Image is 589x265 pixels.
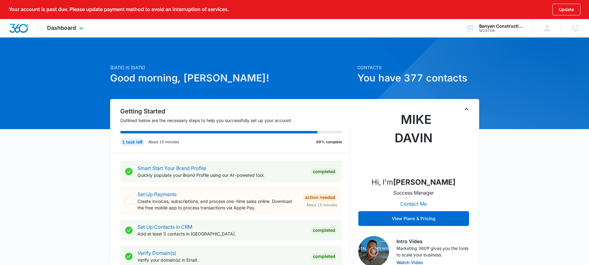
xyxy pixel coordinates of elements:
[479,24,524,29] div: account name
[311,168,337,175] div: Completed
[137,172,306,178] p: Quickly populate your Brand Profile using our AI-powered tool.
[306,202,337,208] span: About 15 minutes
[47,25,76,31] span: Dashboard
[396,260,423,265] button: Watch Video
[137,231,306,237] p: Add at least 5 contacts in [GEOGRAPHIC_DATA].
[148,139,179,145] p: About 15 minutes
[463,105,470,113] button: Toggle Collapse
[110,64,354,71] p: [DATE] is [DATE]
[137,165,206,171] a: Smart Start Your Brand Profile
[357,64,479,71] p: Contacts
[137,257,306,263] p: Verify your domain(s) in Email.
[316,139,342,145] p: 89% complete
[38,19,94,37] div: Dashboard
[358,211,469,226] button: View Plans & Pricing
[120,117,350,124] p: Outlined below are the necessary steps to help you successfully set up your account.
[479,29,524,33] div: account id
[137,250,176,256] a: Verify Domain(s)
[303,194,337,201] div: Action Needed
[110,71,354,85] h1: Good morning, [PERSON_NAME]!
[137,224,192,230] a: Set Up Contacts in CRM
[396,238,469,245] h3: Intro Video
[137,191,177,197] a: Set Up Payments
[120,107,350,116] h2: Getting Started
[9,6,229,12] p: Your account is past due. Please update payment method to avoid an interruption of services.
[393,178,456,187] strong: [PERSON_NAME]
[383,110,444,172] img: Mike Davin
[372,177,456,188] p: Hi, I'm
[311,253,337,260] div: Completed
[120,138,145,146] div: 1 task left
[311,227,337,234] div: Completed
[357,71,479,85] h1: You have 377 contacts
[552,4,580,15] button: Update
[393,189,434,196] p: Success Manager
[396,245,469,258] p: Marketing 360® gives you the tools to scale your business.
[394,196,433,211] button: Contact Me
[137,198,298,211] p: Create invoices, subscriptions, and process one-time sales online. Download the free mobile app t...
